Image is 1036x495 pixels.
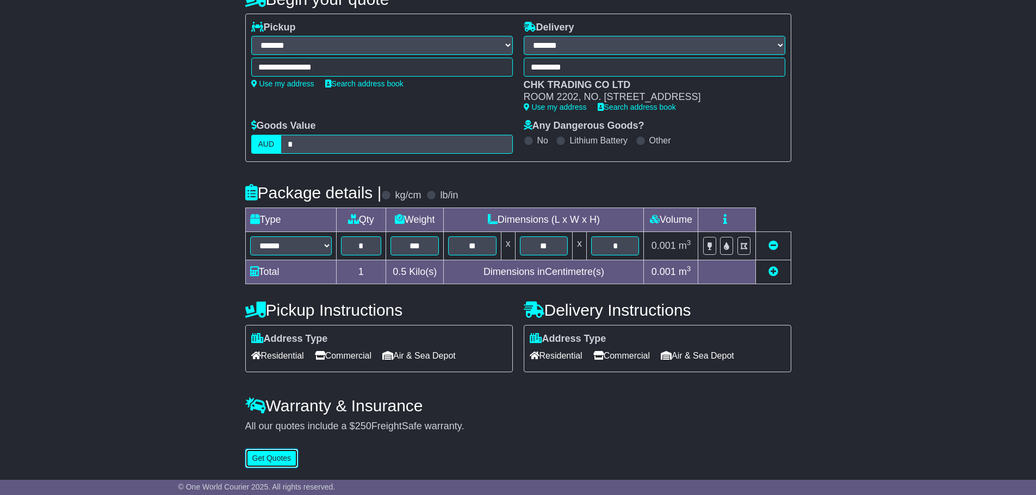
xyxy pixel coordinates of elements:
td: Volume [644,208,698,231]
div: CHK TRADING CO LTD [524,79,774,91]
label: No [537,135,548,146]
label: Any Dangerous Goods? [524,120,644,132]
div: All our quotes include a $ FreightSafe warranty. [245,421,791,433]
label: Other [649,135,671,146]
td: Kilo(s) [386,260,444,284]
span: Commercial [315,347,371,364]
td: Type [245,208,336,231]
h4: Pickup Instructions [245,301,513,319]
span: m [679,240,691,251]
sup: 3 [687,265,691,273]
sup: 3 [687,239,691,247]
span: © One World Courier 2025. All rights reserved. [178,483,336,491]
td: Qty [336,208,386,231]
span: m [679,266,691,277]
span: Commercial [593,347,650,364]
a: Add new item [768,266,778,277]
label: Lithium Battery [569,135,628,146]
button: Get Quotes [245,449,299,468]
label: lb/in [440,190,458,202]
td: x [501,231,515,260]
h4: Warranty & Insurance [245,397,791,415]
span: Residential [251,347,304,364]
label: Goods Value [251,120,316,132]
span: 0.001 [652,240,676,251]
td: Dimensions in Centimetre(s) [444,260,644,284]
span: 0.001 [652,266,676,277]
a: Use my address [524,103,587,111]
a: Search address book [325,79,404,88]
label: AUD [251,135,282,154]
div: ROOM 2202, NO. [STREET_ADDRESS] [524,91,774,103]
label: Delivery [524,22,574,34]
span: 250 [355,421,371,431]
label: kg/cm [395,190,421,202]
td: Weight [386,208,444,231]
td: Dimensions (L x W x H) [444,208,644,231]
h4: Delivery Instructions [524,301,791,319]
a: Use my address [251,79,314,88]
span: Air & Sea Depot [661,347,734,364]
a: Remove this item [768,240,778,251]
span: 0.5 [393,266,406,277]
span: Residential [530,347,582,364]
td: Total [245,260,336,284]
label: Pickup [251,22,296,34]
td: x [573,231,587,260]
h4: Package details | [245,184,382,202]
td: 1 [336,260,386,284]
a: Search address book [598,103,676,111]
label: Address Type [530,333,606,345]
label: Address Type [251,333,328,345]
span: Air & Sea Depot [382,347,456,364]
